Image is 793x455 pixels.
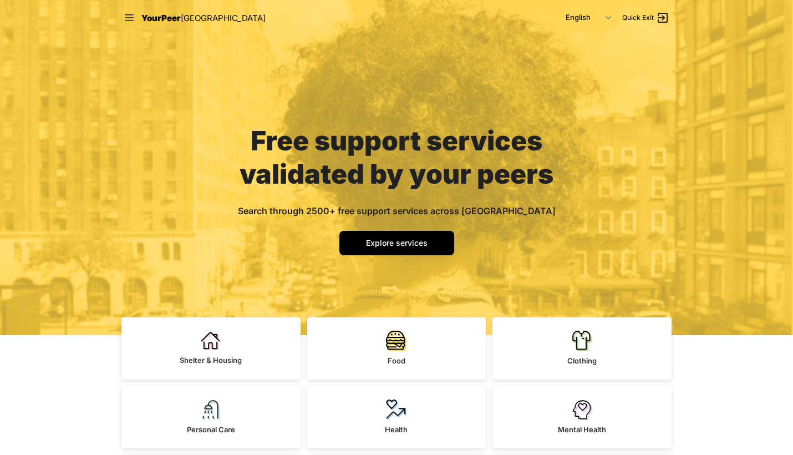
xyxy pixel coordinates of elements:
span: Mental Health [558,425,606,434]
span: Shelter & Housing [180,356,242,365]
span: Food [388,356,405,365]
a: Mental Health [492,386,672,448]
a: Shelter & Housing [121,317,301,380]
span: Explore services [366,238,428,247]
span: Search through 2500+ free support services across [GEOGRAPHIC_DATA] [238,205,556,216]
span: Personal Care [187,425,235,434]
a: Explore services [339,231,454,255]
a: Clothing [492,317,672,380]
a: YourPeer[GEOGRAPHIC_DATA] [141,11,266,25]
span: YourPeer [141,13,181,23]
a: Food [307,317,486,380]
span: Health [385,425,408,434]
span: Quick Exit [622,13,654,22]
span: [GEOGRAPHIC_DATA] [181,13,266,23]
span: Free support services validated by your peers [240,124,553,190]
a: Quick Exit [622,11,669,24]
a: Personal Care [121,386,301,448]
span: Clothing [567,356,597,365]
a: Health [307,386,486,448]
